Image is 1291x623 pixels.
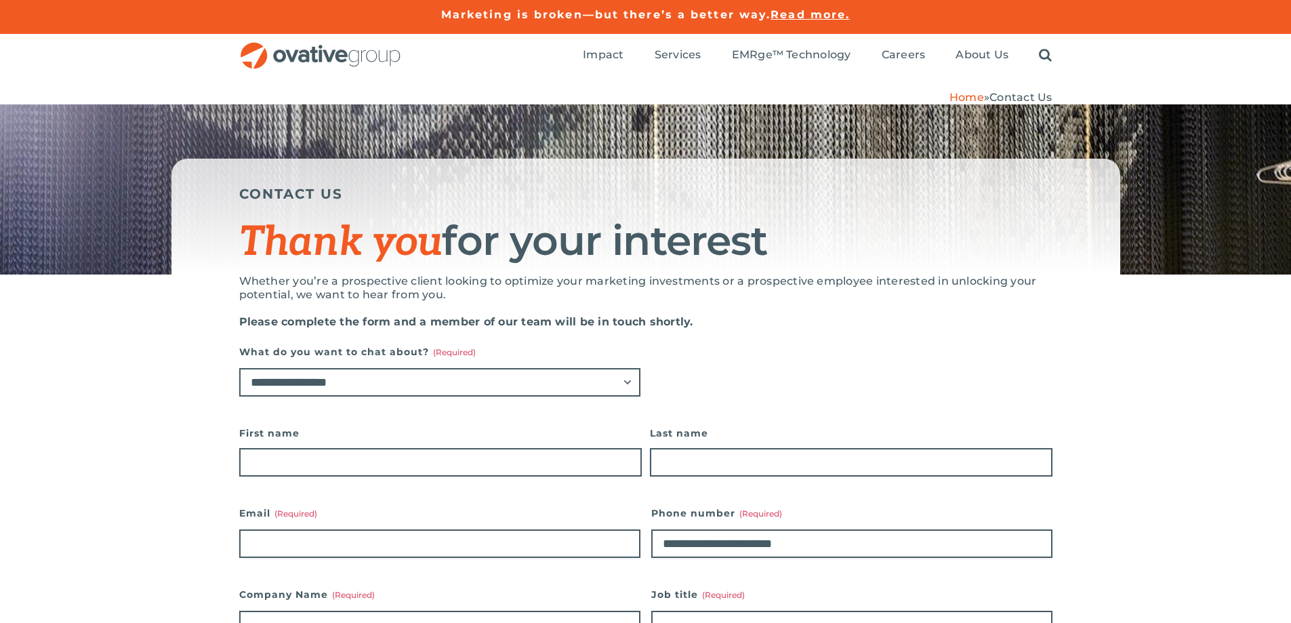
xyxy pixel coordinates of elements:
span: Services [655,48,701,62]
span: Thank you [239,218,443,267]
a: About Us [956,48,1008,63]
label: Phone number [651,504,1052,523]
label: Company Name [239,585,640,604]
a: Impact [583,48,623,63]
span: » [949,91,1052,104]
label: Job title [651,585,1052,604]
a: Search [1039,48,1052,63]
a: Home [949,91,984,104]
strong: Please complete the form and a member of our team will be in touch shortly. [239,315,693,328]
label: What do you want to chat about? [239,342,640,361]
a: Services [655,48,701,63]
h1: for your interest [239,219,1052,264]
a: Careers [882,48,926,63]
span: (Required) [332,590,375,600]
span: (Required) [274,508,317,519]
a: OG_Full_horizontal_RGB [239,41,402,54]
a: EMRge™ Technology [732,48,851,63]
label: Last name [650,424,1052,443]
span: Contact Us [989,91,1052,104]
p: Whether you’re a prospective client looking to optimize your marketing investments or a prospecti... [239,275,1052,302]
span: EMRge™ Technology [732,48,851,62]
h5: CONTACT US [239,186,1052,202]
span: Careers [882,48,926,62]
nav: Menu [583,34,1052,77]
a: Marketing is broken—but there’s a better way. [441,8,771,21]
span: (Required) [702,590,745,600]
label: First name [239,424,642,443]
span: Impact [583,48,623,62]
span: (Required) [739,508,782,519]
label: Email [239,504,640,523]
a: Read more. [771,8,850,21]
span: About Us [956,48,1008,62]
span: (Required) [433,347,476,357]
